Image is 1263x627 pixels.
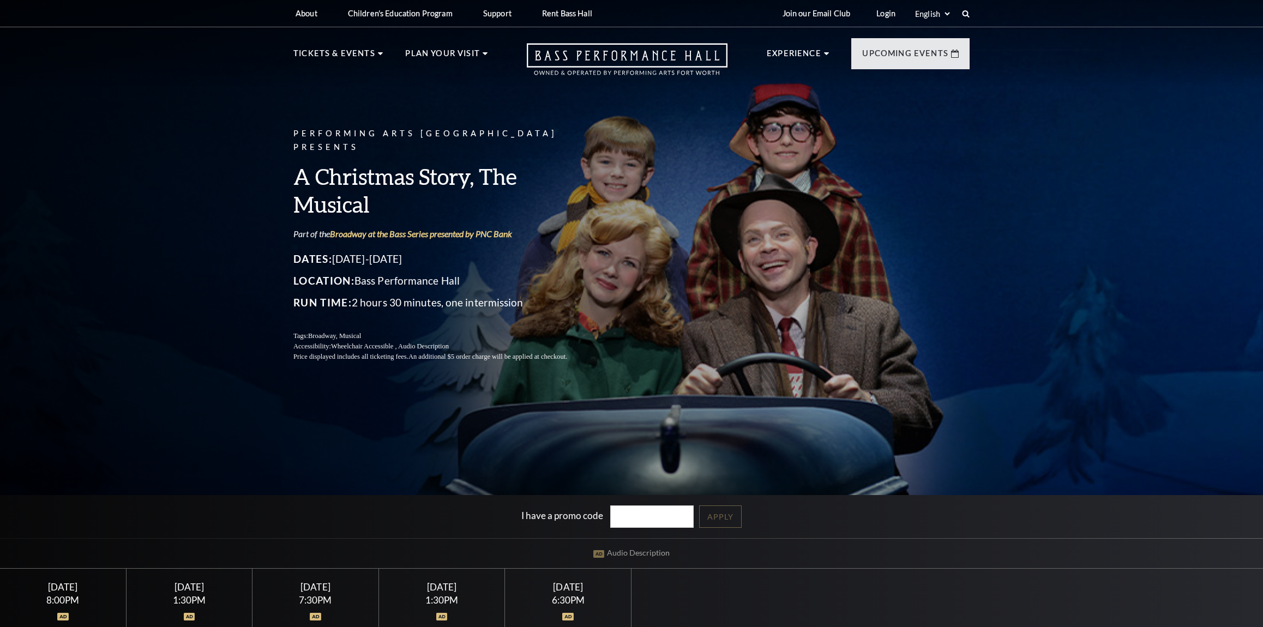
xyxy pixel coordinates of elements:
a: Broadway at the Bass Series presented by PNC Bank [330,228,512,239]
span: An additional $5 order charge will be applied at checkout. [408,353,567,360]
p: Bass Performance Hall [293,272,593,290]
img: icon_ad.svg [184,613,195,620]
p: Experience [767,47,821,67]
label: I have a promo code [521,510,603,521]
p: [DATE]-[DATE] [293,250,593,268]
p: Price displayed includes all ticketing fees. [293,352,593,362]
p: Performing Arts [GEOGRAPHIC_DATA] Presents [293,127,593,154]
div: 1:30PM [139,595,239,605]
p: 2 hours 30 minutes, one intermission [293,294,593,311]
p: Support [483,9,512,18]
span: Broadway, Musical [308,332,361,340]
div: 6:30PM [518,595,618,605]
div: [DATE] [392,581,492,593]
img: icon_ad.svg [562,613,574,620]
p: Tickets & Events [293,47,375,67]
p: Upcoming Events [862,47,948,67]
p: Rent Bass Hall [542,9,592,18]
p: Accessibility: [293,341,593,352]
span: Wheelchair Accessible , Audio Description [331,342,449,350]
div: 1:30PM [392,595,492,605]
div: [DATE] [139,581,239,593]
div: 8:00PM [13,595,113,605]
div: [DATE] [266,581,365,593]
p: Children's Education Program [348,9,453,18]
div: [DATE] [13,581,113,593]
select: Select: [913,9,952,19]
img: icon_ad.svg [57,613,69,620]
span: Dates: [293,252,332,265]
div: 7:30PM [266,595,365,605]
p: Part of the [293,228,593,240]
h3: A Christmas Story, The Musical [293,162,593,218]
span: Run Time: [293,296,352,309]
img: icon_ad.svg [436,613,448,620]
div: [DATE] [518,581,618,593]
p: Tags: [293,331,593,341]
p: Plan Your Visit [405,47,480,67]
p: About [296,9,317,18]
span: Location: [293,274,354,287]
img: icon_ad.svg [310,613,321,620]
